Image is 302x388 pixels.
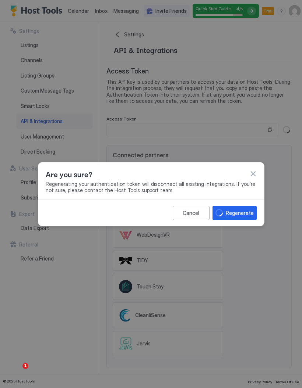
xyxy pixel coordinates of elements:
[183,209,199,217] div: Cancel
[22,363,28,369] span: 1
[7,363,25,381] iframe: Intercom live chat
[46,168,92,179] span: Are you sure?
[173,206,210,220] button: Cancel
[215,209,223,216] div: loading
[46,181,257,194] span: Regenerating your authentication token will disconnect all existing integrations. If you're not s...
[213,206,257,220] button: Regenerate
[226,209,254,217] div: Regenerate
